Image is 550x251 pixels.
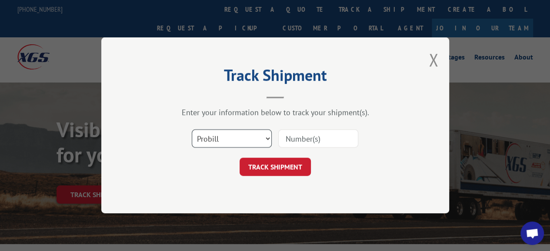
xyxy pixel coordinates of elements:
[240,158,311,176] button: TRACK SHIPMENT
[429,48,438,71] button: Close modal
[520,221,544,245] div: Open chat
[278,130,358,148] input: Number(s)
[145,108,406,118] div: Enter your information below to track your shipment(s).
[145,69,406,86] h2: Track Shipment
